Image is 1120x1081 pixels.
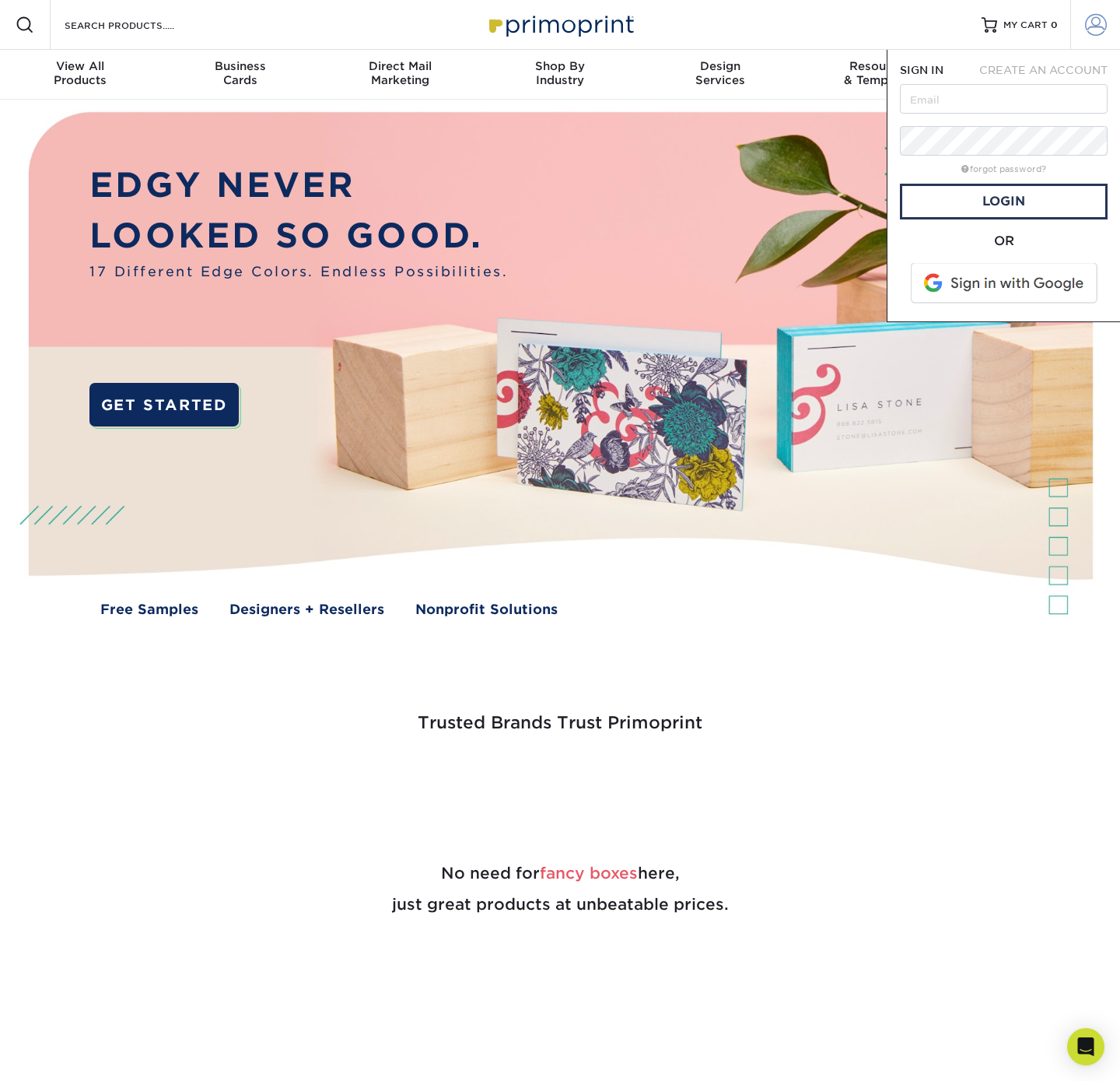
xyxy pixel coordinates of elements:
[160,59,320,87] div: Cards
[105,820,1015,957] h2: No need for here, just great products at unbeatable prices.
[480,50,640,100] a: Shop ByIndustry
[1051,19,1058,30] span: 0
[900,184,1108,219] a: Login
[480,59,640,87] div: Industry
[100,599,198,619] a: Free Samples
[900,232,1108,251] div: OR
[640,59,800,73] span: Design
[900,84,1108,114] input: Email
[900,64,943,76] span: SIGN IN
[89,211,508,261] p: LOOKED SO GOOD.
[465,774,466,774] img: Google
[160,59,320,73] span: Business
[181,774,182,774] img: Smoothie King
[89,160,508,211] p: EDGY NEVER
[540,864,638,883] span: fancy boxes
[480,59,640,73] span: Shop By
[229,599,384,619] a: Designers + Resellers
[320,59,480,73] span: Direct Mail
[800,59,961,87] div: & Templates
[908,774,909,774] img: Goodwill
[961,164,1046,174] a: forgot password?
[89,383,238,427] a: GET STARTED
[800,59,961,73] span: Resources
[320,59,480,87] div: Marketing
[415,599,558,619] a: Nonprofit Solutions
[160,50,320,100] a: BusinessCards
[1067,1028,1104,1065] div: Open Intercom Messenger
[800,50,961,100] a: Resources& Templates
[89,261,508,282] span: 17 Different Edge Colors. Endless Possibilities.
[640,59,800,87] div: Services
[105,676,1015,752] h3: Trusted Brands Trust Primoprint
[320,50,480,100] a: Direct MailMarketing
[979,64,1108,76] span: CREATE AN ACCOUNT
[613,774,614,774] img: Mini
[482,8,638,41] img: Primoprint
[1003,19,1048,32] span: MY CART
[640,50,800,100] a: DesignServices
[63,16,215,34] input: SEARCH PRODUCTS.....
